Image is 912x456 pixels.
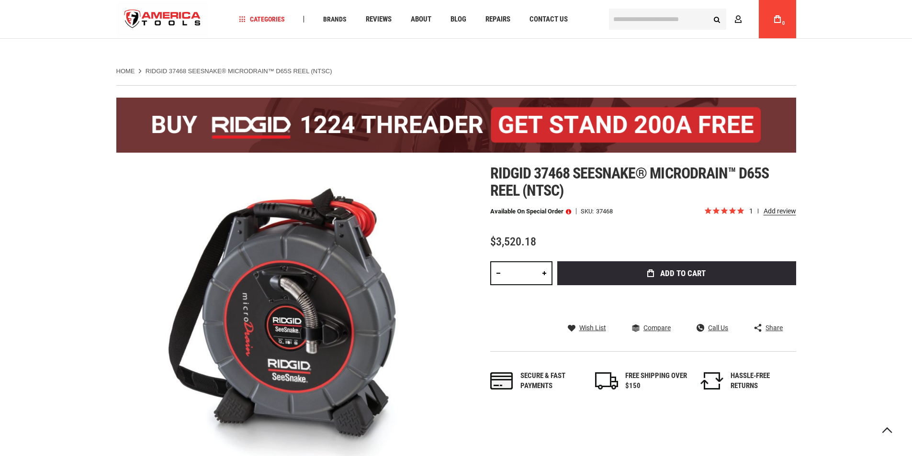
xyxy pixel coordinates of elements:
[411,16,431,23] span: About
[116,98,796,153] img: BOGO: Buy the RIDGID® 1224 Threader (26092), get the 92467 200A Stand FREE!
[323,16,347,22] span: Brands
[361,13,396,26] a: Reviews
[490,208,571,215] p: Available on Special Order
[490,164,769,200] span: Ridgid 37468 seesnake® microdrain™ d65s reel (ntsc)
[632,323,671,332] a: Compare
[660,269,706,278] span: Add to Cart
[116,1,209,37] a: store logo
[319,13,351,26] a: Brands
[595,372,618,389] img: shipping
[485,16,510,23] span: Repairs
[579,324,606,331] span: Wish List
[450,16,466,23] span: Blog
[529,16,568,23] span: Contact Us
[406,13,436,26] a: About
[731,371,793,391] div: HASSLE-FREE RETURNS
[704,206,796,217] span: Rated 5.0 out of 5 stars 1 reviews
[146,67,332,75] strong: RIDGID 37468 SEESNAKE® MICRODRAIN™ D65S REEL (NTSC)
[596,208,613,214] div: 37468
[643,324,671,331] span: Compare
[581,208,596,214] strong: SKU
[697,323,728,332] a: Call Us
[568,323,606,332] a: Wish List
[749,207,796,215] span: 1 reviews
[782,21,785,26] span: 0
[481,13,515,26] a: Repairs
[708,324,728,331] span: Call Us
[557,261,796,285] button: Add to Cart
[239,16,285,22] span: Categories
[708,10,726,28] button: Search
[116,1,209,37] img: America Tools
[520,371,583,391] div: Secure & fast payments
[490,372,513,389] img: payments
[235,13,289,26] a: Categories
[366,16,392,23] span: Reviews
[625,371,687,391] div: FREE SHIPPING OVER $150
[116,67,135,76] a: Home
[446,13,471,26] a: Blog
[490,235,536,248] span: $3,520.18
[766,324,783,331] span: Share
[525,13,572,26] a: Contact Us
[700,372,723,389] img: returns
[555,288,798,316] iframe: Secure express checkout frame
